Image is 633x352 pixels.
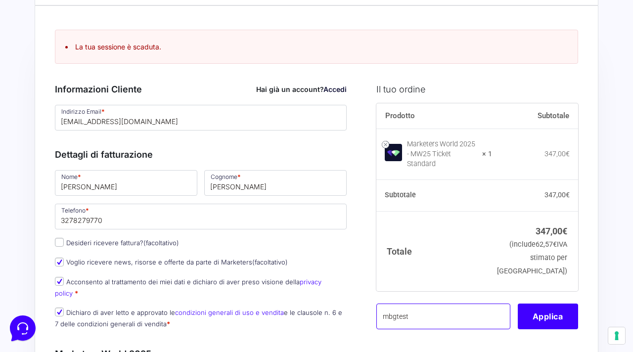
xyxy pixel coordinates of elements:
[323,85,347,93] a: Accedi
[566,150,570,158] span: €
[553,240,557,249] span: €
[55,239,179,247] label: Desideri ricevere fattura?
[55,278,321,297] label: Acconsento al trattamento dei miei dati e dichiaro di aver preso visione della
[152,275,167,284] p: Aiuto
[8,8,166,24] h2: Ciao da Marketers 👋
[608,327,625,344] button: Le tue preferenze relative al consenso per le tecnologie di tracciamento
[204,170,347,196] input: Cognome *
[65,42,568,52] li: La tua sessione è scaduta.
[376,103,493,129] th: Prodotto
[482,149,492,159] strong: × 1
[8,313,38,343] iframe: Customerly Messenger Launcher
[32,55,51,75] img: dark
[69,261,130,284] button: Messaggi
[492,103,578,129] th: Subtotale
[55,308,342,328] label: Dichiaro di aver letto e approvato le e le clausole n. 6 e 7 delle condizioni generali di vendita
[497,240,567,275] small: (include IVA stimato per [GEOGRAPHIC_DATA])
[407,139,476,169] div: Marketers World 2025 - MW25 Ticket Standard
[55,308,64,316] input: Dichiaro di aver letto e approvato lecondizioni generali di uso e venditae le clausole n. 6 e 7 d...
[129,261,190,284] button: Aiuto
[252,258,288,266] span: (facoltativo)
[16,40,84,47] span: Le tue conversazioni
[86,275,112,284] p: Messaggi
[566,191,570,199] span: €
[105,123,182,131] a: Apri Centro Assistenza
[55,258,64,266] input: Voglio ricevere news, risorse e offerte da parte di Marketers(facoltativo)
[55,204,347,229] input: Telefono *
[536,226,567,236] bdi: 347,00
[30,275,46,284] p: Home
[376,83,578,96] h3: Il tuo ordine
[376,304,510,329] input: Coupon
[544,191,570,199] bdi: 347,00
[143,239,179,247] span: (facoltativo)
[55,148,347,161] h3: Dettagli di fatturazione
[55,238,64,247] input: Desideri ricevere fattura?(facoltativo)
[16,123,77,131] span: Trova una risposta
[55,83,347,96] h3: Informazioni Cliente
[64,89,146,97] span: Inizia una conversazione
[376,211,493,291] th: Totale
[376,180,493,212] th: Subtotale
[536,240,557,249] span: 62,57
[47,55,67,75] img: dark
[8,261,69,284] button: Home
[55,105,347,131] input: Indirizzo Email *
[16,55,36,75] img: dark
[175,308,284,316] a: condizioni generali di uso e vendita
[562,226,567,236] span: €
[16,83,182,103] button: Inizia una conversazione
[385,144,402,161] img: Marketers World 2025 - MW25 Ticket Standard
[55,170,197,196] input: Nome *
[544,150,570,158] bdi: 347,00
[55,258,288,266] label: Voglio ricevere news, risorse e offerte da parte di Marketers
[55,277,64,286] input: Acconsento al trattamento dei miei dati e dichiaro di aver preso visione dellaprivacy policy
[518,304,578,329] button: Applica
[22,144,162,154] input: Cerca un articolo...
[256,84,347,94] div: Hai già un account?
